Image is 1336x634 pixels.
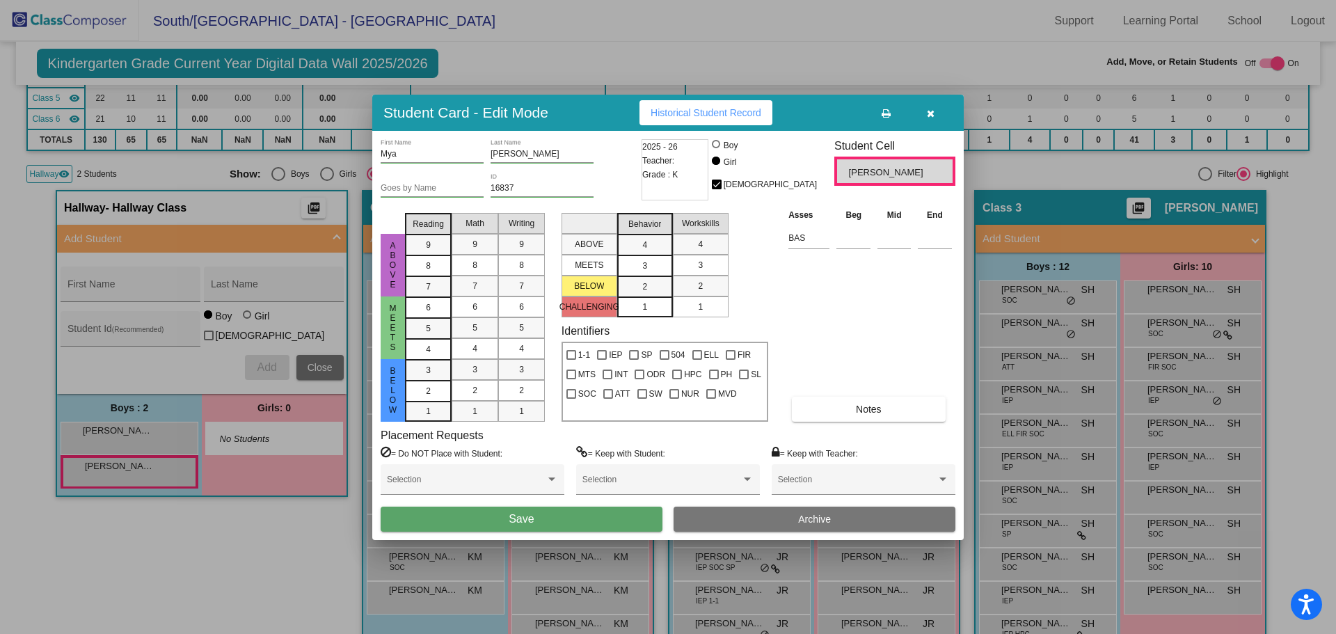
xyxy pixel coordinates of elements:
[642,239,647,251] span: 4
[642,154,674,168] span: Teacher:
[519,259,524,271] span: 8
[642,140,678,154] span: 2025 - 26
[615,386,630,402] span: ATT
[721,366,733,383] span: PH
[426,364,431,377] span: 3
[472,280,477,292] span: 7
[472,238,477,251] span: 9
[723,156,737,168] div: Girl
[387,303,399,352] span: Meets
[698,259,703,271] span: 3
[718,386,737,402] span: MVD
[578,366,596,383] span: MTS
[466,217,484,230] span: Math
[684,366,701,383] span: HPC
[738,347,751,363] span: FIR
[788,228,829,248] input: assessment
[519,384,524,397] span: 2
[642,168,678,182] span: Grade : K
[426,280,431,293] span: 7
[519,405,524,418] span: 1
[426,260,431,272] span: 8
[426,322,431,335] span: 5
[519,363,524,376] span: 3
[472,384,477,397] span: 2
[381,507,662,532] button: Save
[681,386,699,402] span: NUR
[519,342,524,355] span: 4
[798,514,831,525] span: Archive
[472,363,477,376] span: 3
[387,366,399,415] span: Below
[472,259,477,271] span: 8
[704,347,719,363] span: ELL
[381,429,484,442] label: Placement Requests
[874,207,914,223] th: Mid
[426,343,431,356] span: 4
[833,207,874,223] th: Beg
[381,446,502,460] label: = Do NOT Place with Student:
[642,280,647,293] span: 2
[519,301,524,313] span: 6
[426,239,431,251] span: 9
[413,218,444,230] span: Reading
[578,386,596,402] span: SOC
[519,322,524,334] span: 5
[519,238,524,251] span: 9
[609,347,622,363] span: IEP
[698,280,703,292] span: 2
[682,217,719,230] span: Workskills
[641,347,652,363] span: SP
[519,280,524,292] span: 7
[723,139,738,152] div: Boy
[698,238,703,251] span: 4
[751,366,761,383] span: SL
[914,207,955,223] th: End
[578,347,590,363] span: 1-1
[671,347,685,363] span: 504
[426,385,431,397] span: 2
[792,397,945,422] button: Notes
[614,366,628,383] span: INT
[472,322,477,334] span: 5
[509,217,534,230] span: Writing
[576,446,665,460] label: = Keep with Student:
[383,104,548,121] h3: Student Card - Edit Mode
[642,260,647,272] span: 3
[509,513,534,525] span: Save
[785,207,833,223] th: Asses
[849,166,923,180] span: [PERSON_NAME]
[646,366,665,383] span: ODR
[426,301,431,314] span: 6
[642,301,647,313] span: 1
[651,107,761,118] span: Historical Student Record
[472,301,477,313] span: 6
[472,342,477,355] span: 4
[426,405,431,418] span: 1
[491,184,594,193] input: Enter ID
[562,324,610,338] label: Identifiers
[724,176,817,193] span: [DEMOGRAPHIC_DATA]
[674,507,955,532] button: Archive
[628,218,661,230] span: Behavior
[381,184,484,193] input: goes by name
[856,404,882,415] span: Notes
[639,100,772,125] button: Historical Student Record
[387,241,399,290] span: above
[472,405,477,418] span: 1
[649,386,662,402] span: SW
[698,301,703,313] span: 1
[772,446,858,460] label: = Keep with Teacher:
[834,139,955,152] h3: Student Cell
